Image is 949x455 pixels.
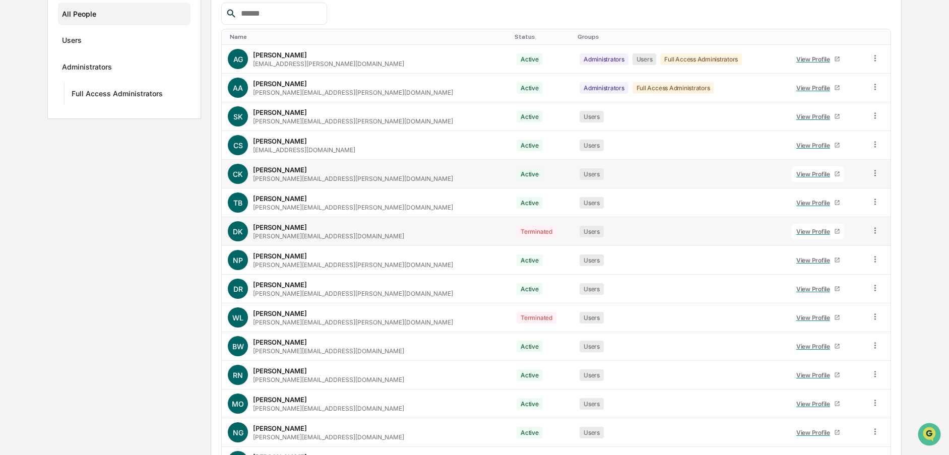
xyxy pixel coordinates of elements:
div: Active [517,283,543,295]
a: 🖐️Preclearance [6,123,69,141]
span: DK [233,227,243,236]
div: View Profile [796,285,834,293]
div: [PERSON_NAME] [253,80,307,88]
div: Users [580,398,604,410]
span: CS [233,141,243,150]
div: Toggle SortBy [790,33,860,40]
a: View Profile [792,339,844,354]
a: View Profile [792,80,844,96]
div: Active [517,254,543,266]
a: View Profile [792,281,844,297]
div: [EMAIL_ADDRESS][DOMAIN_NAME] [253,146,355,154]
div: View Profile [796,84,834,92]
div: Active [517,111,543,122]
span: RN [233,371,243,379]
div: Terminated [517,312,556,323]
div: [PERSON_NAME][EMAIL_ADDRESS][DOMAIN_NAME] [253,376,404,383]
button: Start new chat [171,80,183,92]
a: View Profile [792,425,844,440]
div: [PERSON_NAME] [253,396,307,404]
a: View Profile [792,367,844,383]
div: [PERSON_NAME][EMAIL_ADDRESS][PERSON_NAME][DOMAIN_NAME] [253,117,453,125]
div: View Profile [796,228,834,235]
div: We're available if you need us! [34,87,128,95]
div: 🖐️ [10,128,18,136]
a: View Profile [792,396,844,412]
a: View Profile [792,224,844,239]
div: Users [632,53,657,65]
span: BW [232,342,244,351]
div: Active [517,168,543,180]
div: View Profile [796,113,834,120]
span: Data Lookup [20,146,64,156]
span: AA [233,84,243,92]
div: View Profile [796,142,834,149]
a: View Profile [792,109,844,124]
div: Users [580,197,604,209]
div: All People [62,6,186,22]
div: Active [517,197,543,209]
div: [PERSON_NAME][EMAIL_ADDRESS][PERSON_NAME][DOMAIN_NAME] [253,318,453,326]
img: 1746055101610-c473b297-6a78-478c-a979-82029cc54cd1 [10,77,28,95]
div: Active [517,82,543,94]
div: Administrators [580,82,628,94]
div: Administrators [62,62,112,75]
div: [PERSON_NAME][EMAIL_ADDRESS][PERSON_NAME][DOMAIN_NAME] [253,89,453,96]
div: [PERSON_NAME][EMAIL_ADDRESS][PERSON_NAME][DOMAIN_NAME] [253,204,453,211]
div: Users [580,427,604,438]
span: AG [233,55,243,63]
div: Active [517,369,543,381]
div: [PERSON_NAME] [253,309,307,317]
div: Active [517,398,543,410]
span: NG [233,428,243,437]
span: NP [233,256,243,265]
div: View Profile [796,170,834,178]
span: SK [233,112,243,121]
span: TB [233,199,242,207]
div: Toggle SortBy [872,33,887,40]
div: [PERSON_NAME] [253,424,307,432]
a: View Profile [792,252,844,268]
div: Active [517,427,543,438]
div: [EMAIL_ADDRESS][PERSON_NAME][DOMAIN_NAME] [253,60,404,68]
div: [PERSON_NAME][EMAIL_ADDRESS][PERSON_NAME][DOMAIN_NAME] [253,175,453,182]
span: Preclearance [20,127,65,137]
div: Users [580,111,604,122]
div: View Profile [796,343,834,350]
div: Users [62,36,82,48]
div: Toggle SortBy [515,33,570,40]
div: View Profile [796,55,834,63]
div: View Profile [796,429,834,436]
div: Users [580,341,604,352]
div: Toggle SortBy [230,33,507,40]
span: WL [232,313,243,322]
div: Users [580,283,604,295]
div: View Profile [796,400,834,408]
a: 🔎Data Lookup [6,142,68,160]
div: View Profile [796,199,834,207]
div: View Profile [796,371,834,379]
div: Users [580,168,604,180]
div: [PERSON_NAME] [253,338,307,346]
div: [PERSON_NAME] [253,137,307,145]
div: Start new chat [34,77,165,87]
div: Full Access Administrators [632,82,714,94]
div: Full Access Administrators [660,53,742,65]
a: View Profile [792,138,844,153]
div: Active [517,140,543,151]
div: [PERSON_NAME] [253,194,307,203]
span: DR [233,285,243,293]
a: View Profile [792,51,844,67]
span: CK [233,170,243,178]
a: 🗄️Attestations [69,123,129,141]
div: 🗄️ [73,128,81,136]
div: [PERSON_NAME][EMAIL_ADDRESS][DOMAIN_NAME] [253,232,404,240]
div: Administrators [580,53,628,65]
div: Active [517,341,543,352]
div: Terminated [517,226,556,237]
div: Users [580,254,604,266]
div: [PERSON_NAME][EMAIL_ADDRESS][DOMAIN_NAME] [253,405,404,412]
div: Toggle SortBy [578,33,782,40]
div: Users [580,312,604,323]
